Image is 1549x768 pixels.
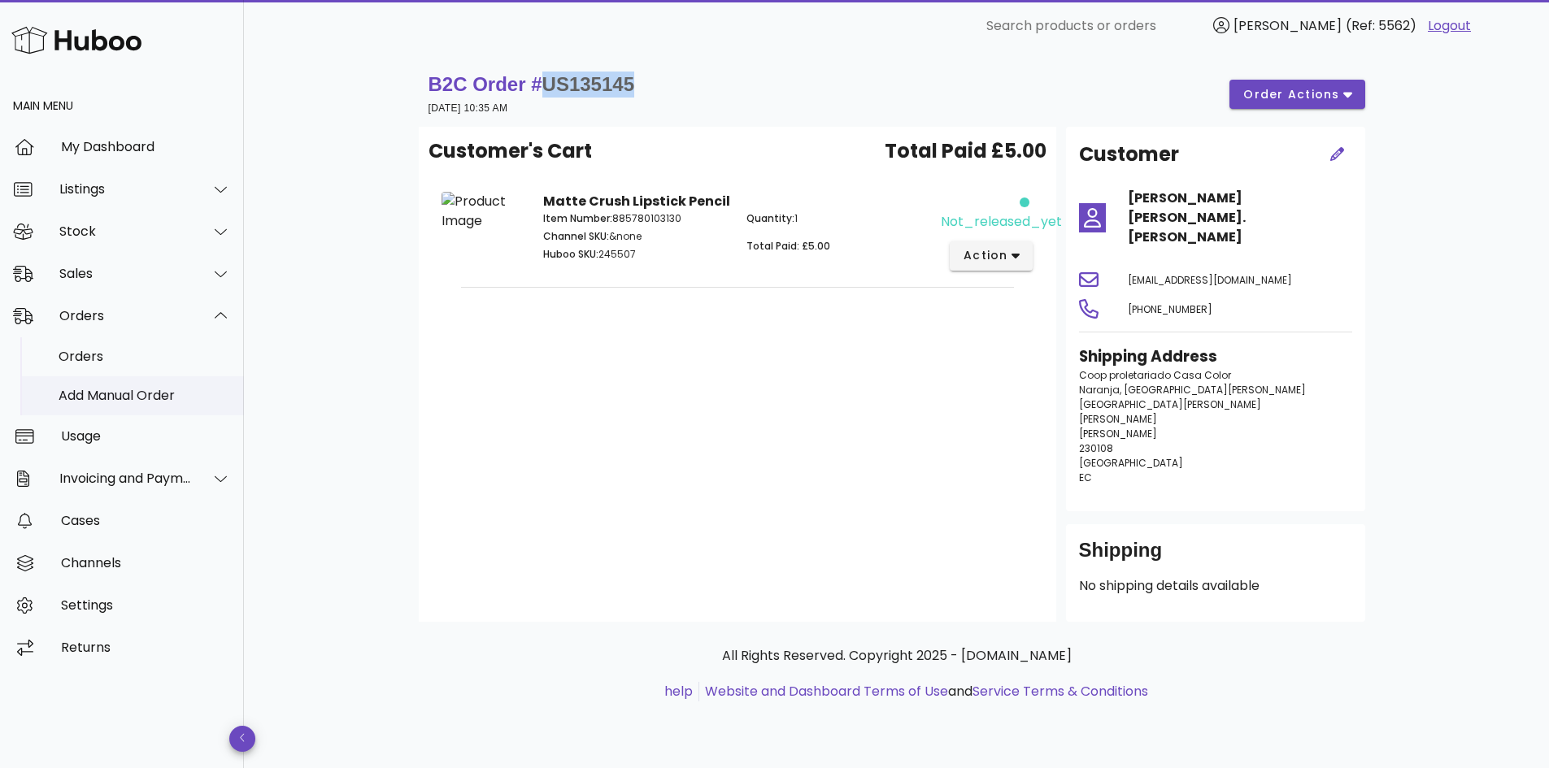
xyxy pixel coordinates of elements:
[429,137,592,166] span: Customer's Cart
[61,640,231,655] div: Returns
[59,181,192,197] div: Listings
[61,597,231,613] div: Settings
[746,211,931,226] p: 1
[1346,16,1416,35] span: (Ref: 5562)
[1229,80,1364,109] button: order actions
[429,73,635,95] strong: B2C Order #
[941,212,1062,232] div: not_released_yet
[1079,140,1179,169] h2: Customer
[1079,441,1113,455] span: 230108
[61,428,231,444] div: Usage
[1242,86,1340,103] span: order actions
[543,229,609,243] span: Channel SKU:
[1128,302,1212,316] span: [PHONE_NUMBER]
[1079,412,1157,426] span: [PERSON_NAME]
[59,349,231,364] div: Orders
[705,682,948,701] a: Website and Dashboard Terms of Use
[1428,16,1471,36] a: Logout
[59,471,192,486] div: Invoicing and Payments
[1079,345,1352,368] h3: Shipping Address
[885,137,1046,166] span: Total Paid £5.00
[543,229,728,244] p: &none
[543,211,728,226] p: 885780103130
[746,211,794,225] span: Quantity:
[1079,471,1092,484] span: EC
[542,73,634,95] span: US135145
[61,513,231,528] div: Cases
[11,23,141,58] img: Huboo Logo
[59,308,192,323] div: Orders
[543,247,728,262] p: 245507
[664,682,693,701] a: help
[699,682,1148,701] li: and
[543,247,598,261] span: Huboo SKU:
[746,239,830,253] span: Total Paid: £5.00
[432,646,1362,666] p: All Rights Reserved. Copyright 2025 - [DOMAIN_NAME]
[1079,368,1231,382] span: Coop proletariado Casa Color
[59,223,192,239] div: Stock
[1079,537,1352,576] div: Shipping
[963,247,1008,264] span: action
[61,139,231,154] div: My Dashboard
[429,102,508,114] small: [DATE] 10:35 AM
[59,388,231,403] div: Add Manual Order
[1079,456,1183,470] span: [GEOGRAPHIC_DATA]
[1128,189,1352,247] h4: [PERSON_NAME] [PERSON_NAME]. [PERSON_NAME]
[972,682,1148,701] a: Service Terms & Conditions
[543,192,730,210] strong: Matte Crush Lipstick Pencil
[61,555,231,571] div: Channels
[1079,427,1157,440] span: [PERSON_NAME]
[1079,576,1352,596] p: No shipping details available
[442,192,524,231] img: Product Image
[1128,273,1292,287] span: [EMAIL_ADDRESS][DOMAIN_NAME]
[543,211,612,225] span: Item Number:
[950,241,1033,271] button: action
[1234,16,1342,35] span: [PERSON_NAME]
[1079,397,1261,411] span: [GEOGRAPHIC_DATA][PERSON_NAME]
[1079,383,1306,397] span: Naranja, [GEOGRAPHIC_DATA][PERSON_NAME]
[59,266,192,281] div: Sales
